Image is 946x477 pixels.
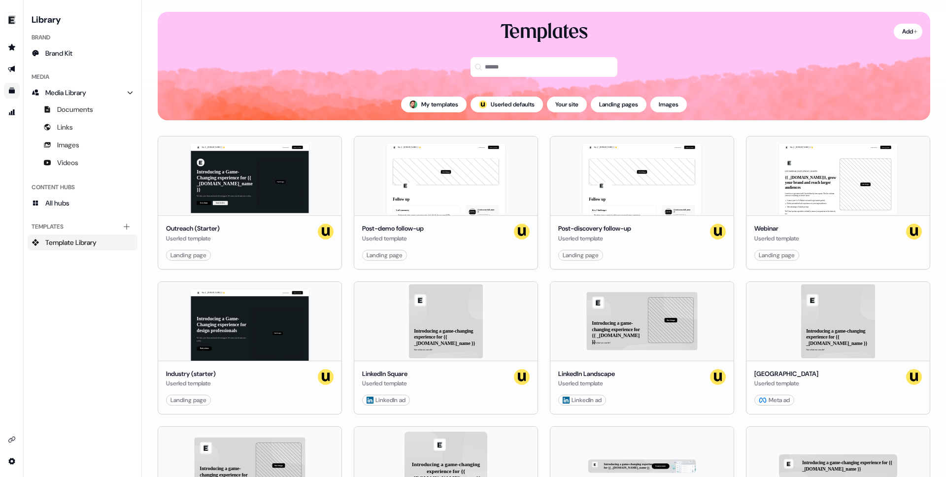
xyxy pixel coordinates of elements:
a: All hubs [28,195,137,211]
div: Userled template [166,234,220,243]
button: Hey {{ _[DOMAIN_NAME] }} 👋Learn moreBook a demoYour imageFollow upKey Challenges Breaking down co... [550,136,734,270]
div: Post-discovery follow-up [558,224,631,234]
div: Userled template [362,234,424,243]
button: Hey {{ _[DOMAIN_NAME] }} 👋Learn moreBook a demoIntroducing a Game-Changing experience for design ... [158,281,342,415]
span: Documents [57,104,93,114]
div: Templates [28,219,137,235]
span: Brand Kit [45,48,72,58]
a: Links [28,119,137,135]
div: Userled template [754,378,818,388]
div: Landing page [367,250,403,260]
a: Videos [28,155,137,170]
button: Introducing a game-changing experience for {{ _[DOMAIN_NAME] }}See what we can do!Your imageLinke... [550,281,734,415]
a: Go to integrations [4,432,20,447]
img: userled logo [710,224,726,239]
a: Go to prospects [4,39,20,55]
div: Brand [28,30,137,45]
div: Post-demo follow-up [362,224,424,234]
div: Userled template [362,378,407,388]
a: Documents [28,102,137,117]
img: userled logo [318,224,334,239]
img: userled logo [318,369,334,385]
div: Landing page [170,395,206,405]
button: My templates [401,97,467,112]
img: userled logo [906,224,922,239]
div: Userled template [166,378,216,388]
div: Webinar [754,224,799,234]
div: LinkedIn ad [563,395,602,405]
img: userled logo [514,369,530,385]
div: LinkedIn Square [362,369,407,379]
button: Introducing a game-changing experience for {{ _[DOMAIN_NAME]_name }}See what we can do!LinkedIn S... [354,281,538,415]
div: LinkedIn Landscape [558,369,615,379]
a: Go to outbound experience [4,61,20,77]
a: Template Library [28,235,137,250]
button: Hey {{ _[DOMAIN_NAME] }} 👋Learn moreBook a demoYour imageFollow upCall summary Understand what cu... [354,136,538,270]
button: Your site [547,97,587,112]
div: Userled template [558,234,631,243]
div: Media [28,69,137,85]
span: Media Library [45,88,86,98]
img: userled logo [479,101,487,108]
button: Landing pages [591,97,646,112]
a: Go to attribution [4,104,20,120]
span: Template Library [45,238,97,247]
a: Go to templates [4,83,20,99]
button: Add [894,24,922,39]
img: userled logo [906,369,922,385]
div: Landing page [170,250,206,260]
span: Images [57,140,79,150]
button: Images [650,97,687,112]
span: Links [57,122,73,132]
div: Industry (starter) [166,369,216,379]
div: [GEOGRAPHIC_DATA] [754,369,818,379]
div: Content Hubs [28,179,137,195]
div: Outreach (Starter) [166,224,220,234]
img: userled logo [514,224,530,239]
img: Phill [409,101,417,108]
button: Hey {{ _[DOMAIN_NAME] }} 👋Learn moreBook a demoIntroducing a Game-Changing experience for {{ _[DO... [158,136,342,270]
button: Hey {{ _[DOMAIN_NAME] }} 👋Learn moreBook a demoLIVE WEBINAR | [DATE] 1PM EST | 10AM PST{{ _[DOMAI... [746,136,930,270]
span: All hubs [45,198,69,208]
div: Landing page [563,250,599,260]
div: Landing page [759,250,795,260]
div: Meta ad [759,395,790,405]
h3: Library [28,12,137,26]
div: Templates [501,20,588,45]
span: Videos [57,158,78,168]
div: Userled template [558,378,615,388]
a: Go to integrations [4,453,20,469]
a: Brand Kit [28,45,137,61]
a: Images [28,137,137,153]
img: userled logo [710,369,726,385]
button: Introducing a game-changing experience for {{ _[DOMAIN_NAME]_name }}See what we can do![GEOGRAPHI... [746,281,930,415]
a: Media Library [28,85,137,101]
div: Userled template [754,234,799,243]
div: ; [479,101,487,108]
button: userled logo;Userled defaults [471,97,543,112]
div: LinkedIn ad [367,395,405,405]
